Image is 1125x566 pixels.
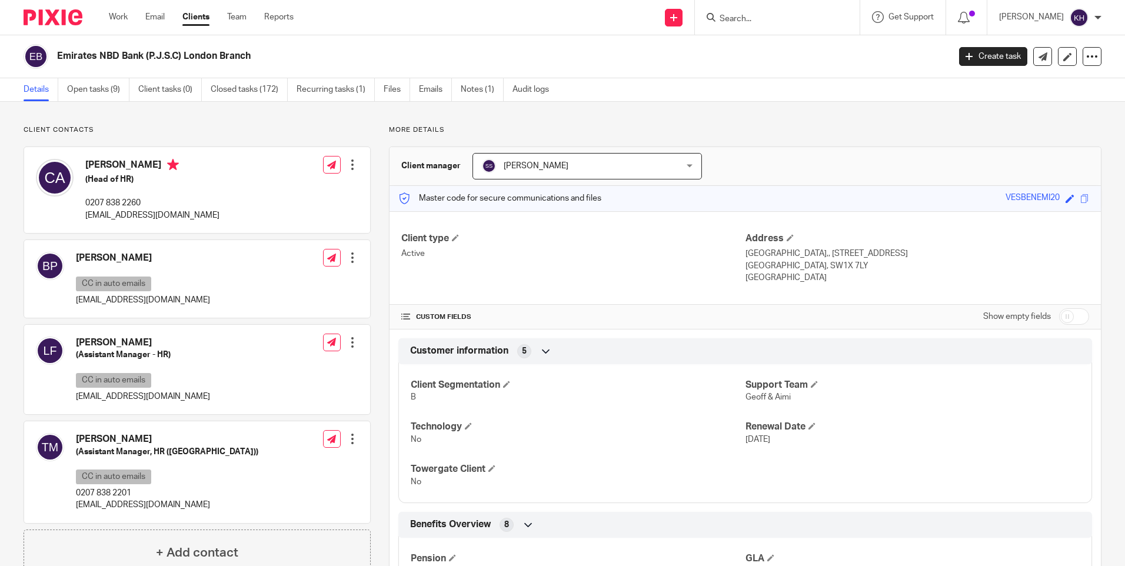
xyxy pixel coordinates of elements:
img: svg%3E [24,44,48,69]
span: [PERSON_NAME] [504,162,568,170]
a: Audit logs [512,78,558,101]
a: Open tasks (9) [67,78,129,101]
span: No [411,478,421,486]
span: Get Support [888,13,934,21]
p: 0207 838 2260 [85,197,219,209]
input: Search [718,14,824,25]
span: 5 [522,345,527,357]
i: Primary [167,159,179,171]
a: Client tasks (0) [138,78,202,101]
p: [GEOGRAPHIC_DATA],, [STREET_ADDRESS] [745,248,1089,259]
img: svg%3E [36,433,64,461]
h5: (Assistant Manager, HR ([GEOGRAPHIC_DATA])) [76,446,258,458]
p: [GEOGRAPHIC_DATA], SW1X 7LY [745,260,1089,272]
h4: [PERSON_NAME] [76,337,210,349]
h4: Pension [411,552,745,565]
a: Recurring tasks (1) [297,78,375,101]
h5: (Head of HR) [85,174,219,185]
h4: Client Segmentation [411,379,745,391]
p: CC in auto emails [76,277,151,291]
span: [DATE] [745,435,770,444]
h4: CUSTOM FIELDS [401,312,745,322]
p: CC in auto emails [76,470,151,484]
span: B [411,393,416,401]
h4: [PERSON_NAME] [76,252,210,264]
p: [EMAIL_ADDRESS][DOMAIN_NAME] [76,294,210,306]
h4: Technology [411,421,745,433]
h3: Client manager [401,160,461,172]
a: Emails [419,78,452,101]
a: Closed tasks (172) [211,78,288,101]
a: Create task [959,47,1027,66]
a: Notes (1) [461,78,504,101]
img: svg%3E [36,159,74,197]
h2: Emirates NBD Bank (P.J.S.C) London Branch [57,50,764,62]
img: svg%3E [1070,8,1089,27]
p: 0207 838 2201 [76,487,258,499]
h4: GLA [745,552,1080,565]
p: [EMAIL_ADDRESS][DOMAIN_NAME] [76,391,210,402]
a: Email [145,11,165,23]
p: Active [401,248,745,259]
p: CC in auto emails [76,373,151,388]
a: Reports [264,11,294,23]
p: [EMAIL_ADDRESS][DOMAIN_NAME] [85,209,219,221]
div: VESBENEMI20 [1006,192,1060,205]
p: Master code for secure communications and files [398,192,601,204]
img: svg%3E [36,252,64,280]
span: Benefits Overview [410,518,491,531]
p: More details [389,125,1101,135]
img: Pixie [24,9,82,25]
p: [GEOGRAPHIC_DATA] [745,272,1089,284]
h4: [PERSON_NAME] [76,433,258,445]
span: 8 [504,519,509,531]
p: Client contacts [24,125,371,135]
a: Work [109,11,128,23]
span: Customer information [410,345,508,357]
p: [PERSON_NAME] [999,11,1064,23]
h4: Renewal Date [745,421,1080,433]
img: svg%3E [482,159,496,173]
h4: Support Team [745,379,1080,391]
h4: Towergate Client [411,463,745,475]
h5: (Assistant Manager - HR) [76,349,210,361]
p: [EMAIL_ADDRESS][DOMAIN_NAME] [76,499,258,511]
h4: Address [745,232,1089,245]
img: svg%3E [36,337,64,365]
a: Clients [182,11,209,23]
h4: [PERSON_NAME] [85,159,219,174]
h4: + Add contact [156,544,238,562]
span: No [411,435,421,444]
a: Details [24,78,58,101]
a: Team [227,11,247,23]
span: Geoff & Aimi [745,393,791,401]
a: Files [384,78,410,101]
label: Show empty fields [983,311,1051,322]
h4: Client type [401,232,745,245]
